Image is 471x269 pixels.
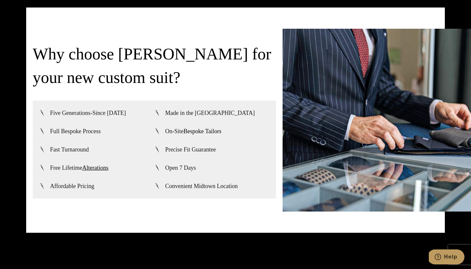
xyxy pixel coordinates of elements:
[165,127,221,135] span: On-Site
[429,249,464,266] iframe: Opens a widget where you can chat to one of our agents
[165,109,255,117] span: Made in the [GEOGRAPHIC_DATA]
[165,164,196,172] span: Open 7 Days
[50,127,101,135] span: Full Bespoke Process
[183,128,221,134] a: Bespoke Tailors
[165,146,216,153] span: Precise Fit Guarantee
[50,164,108,172] span: Free Lifetime
[33,42,276,89] h3: Why choose [PERSON_NAME] for your new custom suit?
[50,109,126,117] span: Five Generations-Since [DATE]
[50,182,94,190] span: Affordable Pricing
[50,146,89,153] span: Fast Turnaround
[82,165,108,171] a: Alterations
[165,182,238,190] span: Convenient Midtown Location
